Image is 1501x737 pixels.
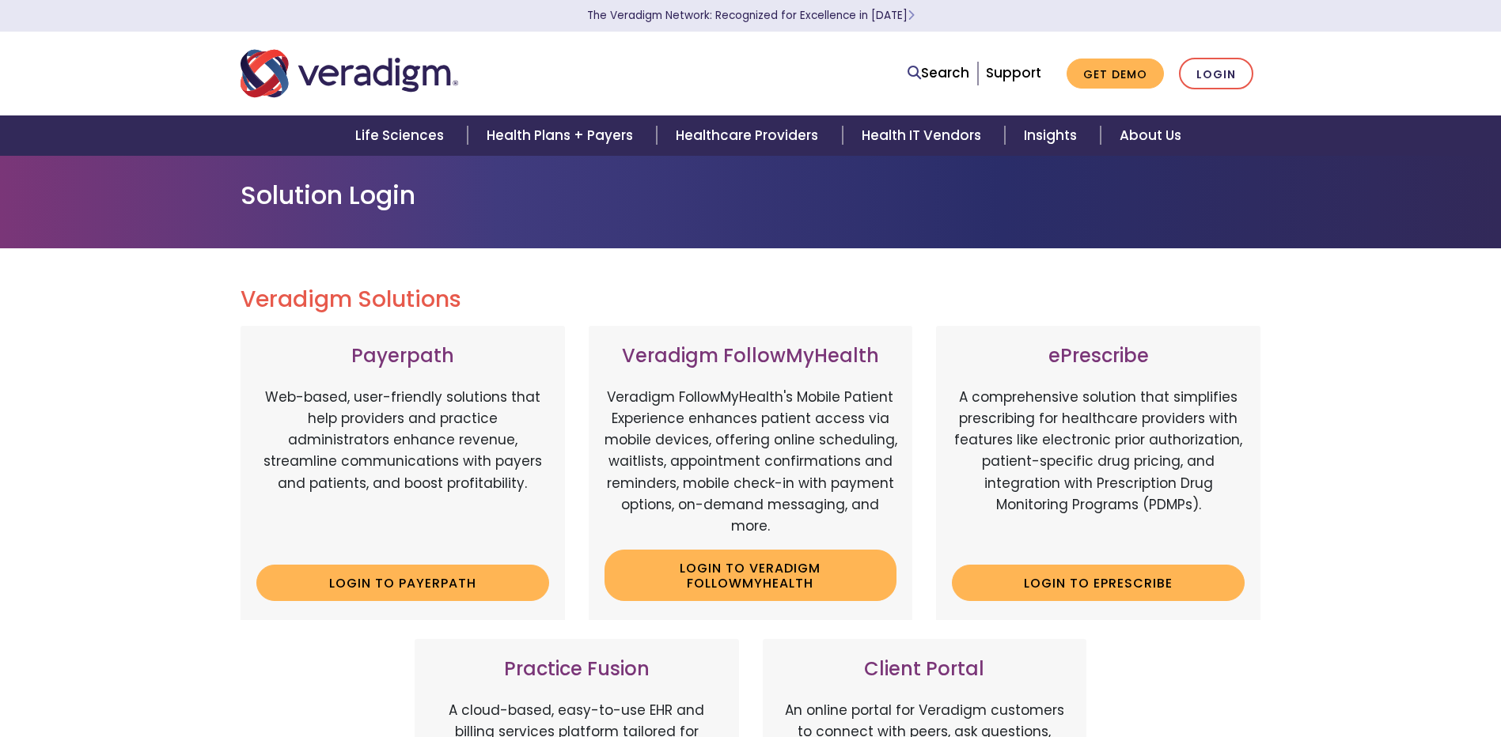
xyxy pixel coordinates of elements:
a: Health Plans + Payers [468,115,657,156]
h3: Client Portal [779,658,1071,681]
a: Login to Payerpath [256,565,549,601]
h3: Practice Fusion [430,658,723,681]
a: Health IT Vendors [843,115,1005,156]
a: Life Sciences [336,115,468,156]
span: Learn More [908,8,915,23]
h2: Veradigm Solutions [241,286,1261,313]
a: Get Demo [1067,59,1164,89]
a: Support [986,63,1041,82]
a: Login to ePrescribe [952,565,1245,601]
a: Insights [1005,115,1101,156]
h3: Payerpath [256,345,549,368]
h1: Solution Login [241,180,1261,210]
a: Login [1179,58,1253,90]
h3: Veradigm FollowMyHealth [605,345,897,368]
a: The Veradigm Network: Recognized for Excellence in [DATE]Learn More [587,8,915,23]
p: A comprehensive solution that simplifies prescribing for healthcare providers with features like ... [952,387,1245,553]
p: Veradigm FollowMyHealth's Mobile Patient Experience enhances patient access via mobile devices, o... [605,387,897,537]
a: Search [908,62,969,84]
a: About Us [1101,115,1200,156]
a: Login to Veradigm FollowMyHealth [605,550,897,601]
img: Veradigm logo [241,47,458,100]
a: Healthcare Providers [657,115,842,156]
p: Web-based, user-friendly solutions that help providers and practice administrators enhance revenu... [256,387,549,553]
h3: ePrescribe [952,345,1245,368]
